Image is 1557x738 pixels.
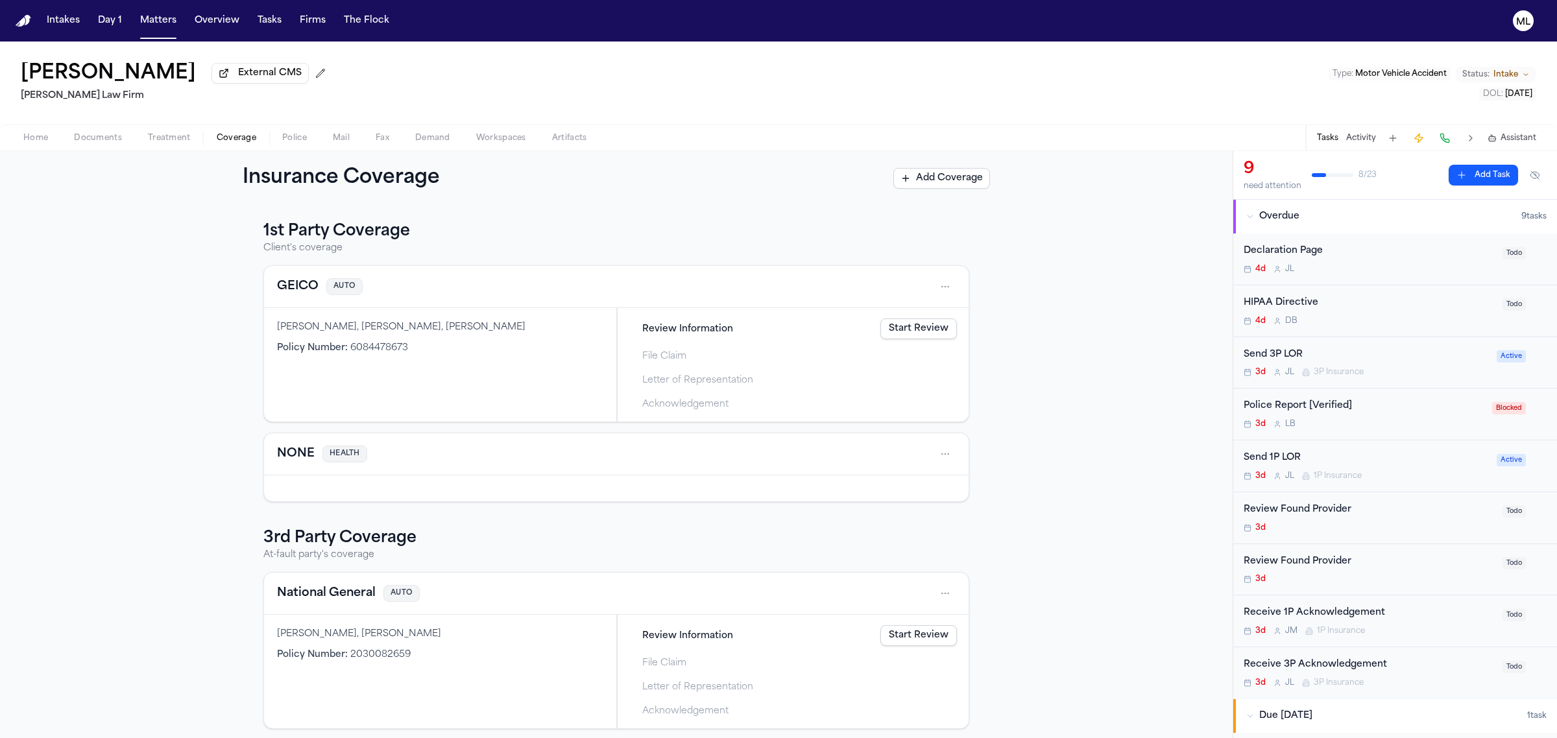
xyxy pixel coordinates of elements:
[1285,316,1297,326] span: D B
[1483,90,1503,98] span: DOL :
[1493,69,1518,80] span: Intake
[1285,626,1297,636] span: J M
[552,133,587,143] span: Artifacts
[1285,264,1294,274] span: J L
[277,628,603,641] div: [PERSON_NAME], [PERSON_NAME]
[339,9,394,32] button: The Flock
[42,9,85,32] a: Intakes
[1244,296,1495,311] div: HIPAA Directive
[135,9,182,32] button: Matters
[383,585,420,602] span: AUTO
[1436,129,1454,147] button: Make a Call
[350,343,408,353] span: 6084478673
[1255,367,1266,377] span: 3d
[1410,129,1428,147] button: Create Immediate Task
[476,133,526,143] span: Workspaces
[282,133,307,143] span: Police
[642,398,729,411] span: Acknowledgement
[93,9,127,32] button: Day 1
[1244,399,1484,414] div: Police Report [Verified]
[1233,388,1557,440] div: Open task: Police Report [Verified]
[1503,557,1526,569] span: Todo
[1314,367,1364,377] span: 3P Insurance
[1523,165,1547,185] button: Hide completed tasks (⌘⇧H)
[1505,90,1532,98] span: [DATE]
[263,549,969,562] p: At-fault party's coverage
[1456,67,1536,82] button: Change status from Intake
[1255,419,1266,429] span: 3d
[1346,133,1376,143] button: Activity
[1255,523,1266,533] span: 3d
[1233,492,1557,544] div: Open task: Review Found Provider
[1501,133,1536,143] span: Assistant
[935,583,956,604] button: Open actions
[1259,709,1312,722] span: Due [DATE]
[1244,503,1495,518] div: Review Found Provider
[1285,471,1294,481] span: J L
[1521,211,1547,222] span: 9 task s
[74,133,122,143] span: Documents
[263,221,969,242] h3: 1st Party Coverage
[252,9,287,32] button: Tasks
[1285,419,1296,429] span: L B
[1314,471,1362,481] span: 1P Insurance
[1503,298,1526,311] span: Todo
[238,67,302,80] span: External CMS
[415,133,450,143] span: Demand
[1488,133,1536,143] button: Assistant
[1255,264,1266,274] span: 4d
[1233,544,1557,596] div: Open task: Review Found Provider
[1503,247,1526,259] span: Todo
[642,374,753,387] span: Letter of Representation
[935,444,956,464] button: Open actions
[1497,350,1526,363] span: Active
[1259,210,1299,223] span: Overdue
[1285,678,1294,688] span: J L
[1317,133,1338,143] button: Tasks
[642,629,733,643] span: Review Information
[21,88,331,104] h2: [PERSON_NAME] Law Firm
[1233,699,1557,733] button: Due [DATE]1task
[624,315,962,415] div: Steps
[263,242,969,255] p: Client's coverage
[1384,129,1402,147] button: Add Task
[21,62,196,86] h1: [PERSON_NAME]
[1355,70,1447,78] span: Motor Vehicle Accident
[642,322,733,336] span: Review Information
[880,318,957,339] a: Start Review
[1233,337,1557,389] div: Open task: Send 3P LOR
[21,62,196,86] button: Edit matter name
[263,528,969,549] h3: 3rd Party Coverage
[277,278,319,296] button: View coverage details
[893,168,990,189] button: Add Coverage
[1244,606,1495,621] div: Receive 1P Acknowledgement
[1233,595,1557,647] div: Open task: Receive 1P Acknowledgement
[1329,67,1451,80] button: Edit Type: Motor Vehicle Accident
[211,63,309,84] button: External CMS
[277,650,348,660] span: Policy Number :
[617,615,969,728] div: Claims filing progress
[935,276,956,297] button: Open actions
[1244,244,1495,259] div: Declaration Page
[1244,348,1489,363] div: Send 3P LOR
[1479,88,1536,101] button: Edit DOL: 2025-09-03
[189,9,245,32] button: Overview
[1317,626,1365,636] span: 1P Insurance
[1244,451,1489,466] div: Send 1P LOR
[326,278,363,296] span: AUTO
[277,584,376,602] button: View coverage details
[1233,285,1557,337] div: Open task: HIPAA Directive
[1244,181,1301,191] div: need attention
[880,625,957,646] a: Start Review
[1255,471,1266,481] span: 3d
[1244,159,1301,180] div: 9
[1492,402,1526,414] span: Blocked
[1462,69,1490,80] span: Status:
[1233,440,1557,492] div: Open task: Send 1P LOR
[642,704,729,718] span: Acknowledgement
[16,15,31,27] a: Home
[1233,647,1557,698] div: Open task: Receive 3P Acknowledgement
